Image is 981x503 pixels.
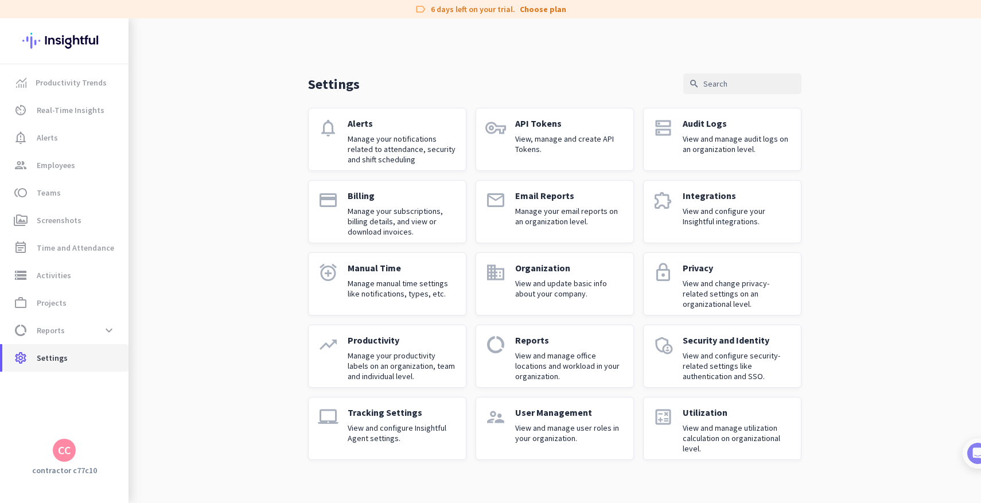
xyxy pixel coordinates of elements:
p: Manual Time [348,262,457,274]
a: laptop_macTracking SettingsView and configure Insightful Agent settings. [308,397,466,460]
a: work_outlineProjects [2,289,129,317]
span: Projects [37,296,67,310]
i: extension [653,190,674,210]
i: notification_important [14,131,28,145]
i: settings [14,351,28,365]
i: lock [653,262,674,283]
i: data_usage [485,334,506,355]
a: perm_mediaScreenshots [2,206,129,234]
a: lockPrivacyView and change privacy-related settings on an organizational level. [643,252,801,315]
i: label [415,3,426,15]
p: Manage manual time settings like notifications, types, etc. [348,278,457,299]
i: dns [653,118,674,138]
p: Utilization [683,407,792,418]
a: emailEmail ReportsManage your email reports on an organization level. [476,180,634,243]
p: API Tokens [515,118,624,129]
a: event_noteTime and Attendance [2,234,129,262]
p: Manage your subscriptions, billing details, and view or download invoices. [348,206,457,237]
p: Manage your notifications related to attendance, security and shift scheduling [348,134,457,165]
span: Time and Attendance [37,241,114,255]
i: notifications [318,118,338,138]
a: av_timerReal-Time Insights [2,96,129,124]
span: Activities [37,268,71,282]
i: supervisor_account [485,407,506,427]
p: View and configure your Insightful integrations. [683,206,792,227]
p: View and update basic info about your company. [515,278,624,299]
p: View and configure security-related settings like authentication and SSO. [683,350,792,381]
span: Screenshots [37,213,81,227]
a: domainOrganizationView and update basic info about your company. [476,252,634,315]
p: View and manage user roles in your organization. [515,423,624,443]
a: groupEmployees [2,151,129,179]
a: alarm_addManual TimeManage manual time settings like notifications, types, etc. [308,252,466,315]
p: Settings [308,75,360,93]
a: calculateUtilizationView and manage utilization calculation on organizational level. [643,397,801,460]
p: View and manage audit logs on an organization level. [683,134,792,154]
span: Real-Time Insights [37,103,104,117]
i: alarm_add [318,262,338,283]
a: vpn_keyAPI TokensView, manage and create API Tokens. [476,108,634,171]
p: Billing [348,190,457,201]
p: Tracking Settings [348,407,457,418]
p: Email Reports [515,190,624,201]
button: expand_more [99,320,119,341]
span: Teams [37,186,61,200]
a: Choose plan [520,3,566,15]
a: supervisor_accountUser ManagementView and manage user roles in your organization. [476,397,634,460]
input: Search [683,73,801,94]
p: Organization [515,262,624,274]
span: Reports [37,323,65,337]
p: View and change privacy-related settings on an organizational level. [683,278,792,309]
p: Privacy [683,262,792,274]
p: View and manage office locations and workload in your organization. [515,350,624,381]
a: admin_panel_settingsSecurity and IdentityView and configure security-related settings like authen... [643,325,801,388]
span: Alerts [37,131,58,145]
a: menu-itemProductivity Trends [2,69,129,96]
a: settingsSettings [2,344,129,372]
i: perm_media [14,213,28,227]
i: av_timer [14,103,28,117]
p: Manage your email reports on an organization level. [515,206,624,227]
i: toll [14,186,28,200]
i: event_note [14,241,28,255]
p: Alerts [348,118,457,129]
span: Productivity Trends [36,76,107,89]
i: admin_panel_settings [653,334,674,355]
a: data_usageReportsexpand_more [2,317,129,344]
p: Audit Logs [683,118,792,129]
i: email [485,190,506,210]
a: dnsAudit LogsView and manage audit logs on an organization level. [643,108,801,171]
i: work_outline [14,296,28,310]
i: search [689,79,699,89]
a: paymentBillingManage your subscriptions, billing details, and view or download invoices. [308,180,466,243]
p: View, manage and create API Tokens. [515,134,624,154]
i: storage [14,268,28,282]
i: calculate [653,407,674,427]
a: trending_upProductivityManage your productivity labels on an organization, team and individual le... [308,325,466,388]
i: vpn_key [485,118,506,138]
span: Employees [37,158,75,172]
img: Insightful logo [22,18,106,63]
i: data_usage [14,323,28,337]
a: tollTeams [2,179,129,206]
a: notificationsAlertsManage your notifications related to attendance, security and shift scheduling [308,108,466,171]
p: Productivity [348,334,457,346]
a: extensionIntegrationsView and configure your Insightful integrations. [643,180,801,243]
i: laptop_mac [318,407,338,427]
i: payment [318,190,338,210]
i: group [14,158,28,172]
p: View and manage utilization calculation on organizational level. [683,423,792,454]
span: Settings [37,351,68,365]
a: notification_importantAlerts [2,124,129,151]
p: Integrations [683,190,792,201]
p: Security and Identity [683,334,792,346]
p: Manage your productivity labels on an organization, team and individual level. [348,350,457,381]
a: storageActivities [2,262,129,289]
a: data_usageReportsView and manage office locations and workload in your organization. [476,325,634,388]
div: CC [58,444,71,456]
p: User Management [515,407,624,418]
p: View and configure Insightful Agent settings. [348,423,457,443]
i: trending_up [318,334,338,355]
p: Reports [515,334,624,346]
i: domain [485,262,506,283]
